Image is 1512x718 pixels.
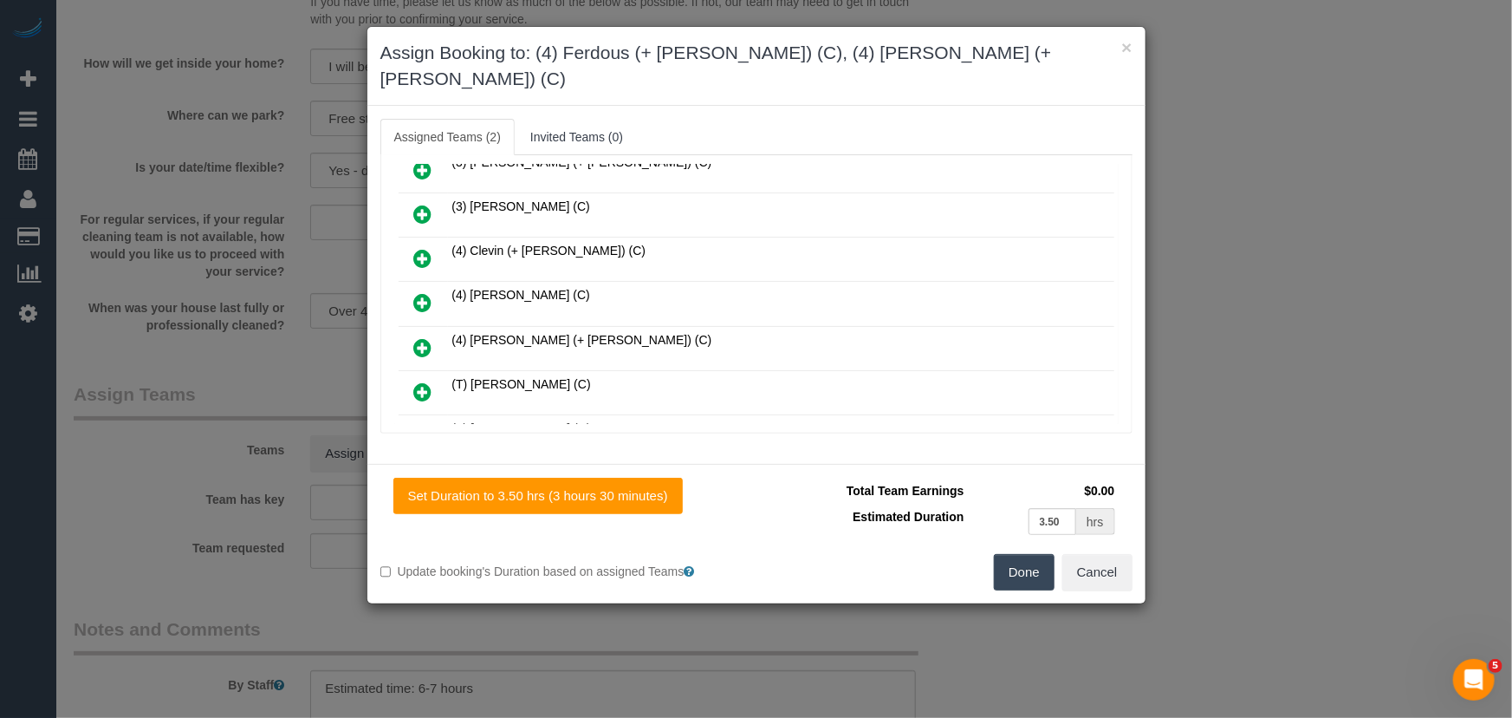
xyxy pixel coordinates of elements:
[452,288,590,302] span: (4) [PERSON_NAME] (C)
[452,421,591,435] span: (T) [PERSON_NAME] (C)
[1453,659,1495,701] iframe: Intercom live chat
[380,119,515,155] a: Assigned Teams (2)
[452,377,591,391] span: (T) [PERSON_NAME] (C)
[452,199,590,213] span: (3) [PERSON_NAME] (C)
[1121,38,1132,56] button: ×
[380,566,392,578] input: Update booking's Duration based on assigned Teams
[516,119,637,155] a: Invited Teams (0)
[380,563,743,580] label: Update booking's Duration based on assigned Teams
[393,478,683,514] button: Set Duration to 3.50 hrs (3 hours 30 minutes)
[769,478,969,504] td: Total Team Earnings
[969,478,1119,504] td: $0.00
[1076,508,1114,535] div: hrs
[853,510,964,524] span: Estimated Duration
[452,333,712,347] span: (4) [PERSON_NAME] (+ [PERSON_NAME]) (C)
[1062,554,1132,591] button: Cancel
[452,244,646,258] span: (4) Clevin (+ [PERSON_NAME]) (C)
[380,40,1132,92] h3: Assign Booking to: (4) Ferdous (+ [PERSON_NAME]) (C), (4) [PERSON_NAME] (+ [PERSON_NAME]) (C)
[994,554,1055,591] button: Done
[1489,659,1502,673] span: 5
